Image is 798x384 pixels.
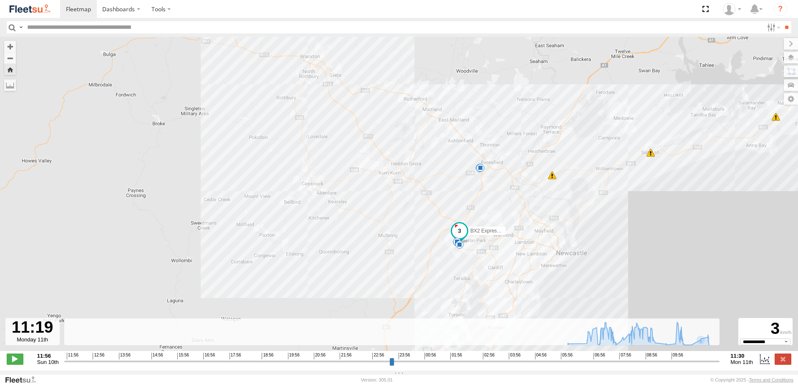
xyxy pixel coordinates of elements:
[784,93,798,105] label: Map Settings
[646,353,657,359] span: 08:56
[749,377,793,382] a: Terms and Conditions
[740,319,791,339] div: 3
[4,64,16,75] button: Zoom Home
[7,354,23,364] label: Play/Stop
[710,377,793,382] div: © Copyright 2025 -
[561,353,573,359] span: 05:56
[775,354,791,364] label: Close
[483,353,495,359] span: 02:56
[119,353,131,359] span: 13:56
[18,21,24,33] label: Search Query
[152,353,163,359] span: 14:56
[37,359,59,365] span: Sun 10th Aug 2025
[774,3,787,16] i: ?
[730,359,753,365] span: Mon 11th Aug 2025
[67,353,78,359] span: 11:56
[450,353,462,359] span: 01:56
[399,353,410,359] span: 23:56
[720,3,744,15] div: Ben McLennan
[372,353,384,359] span: 22:56
[262,353,273,359] span: 18:56
[4,79,16,91] label: Measure
[672,353,683,359] span: 09:56
[340,353,351,359] span: 21:56
[764,21,782,33] label: Search Filter Options
[5,376,43,384] a: Visit our Website
[4,41,16,52] button: Zoom in
[177,353,189,359] span: 15:56
[8,3,52,15] img: fleetsu-logo-horizontal.svg
[535,353,547,359] span: 04:56
[288,353,300,359] span: 19:56
[37,353,59,359] strong: 11:56
[619,353,631,359] span: 07:56
[4,52,16,64] button: Zoom out
[509,353,520,359] span: 03:56
[93,353,104,359] span: 12:56
[314,353,326,359] span: 20:56
[730,353,753,359] strong: 11:30
[361,377,393,382] div: Version: 305.01
[203,353,215,359] span: 16:56
[593,353,605,359] span: 06:56
[230,353,241,359] span: 17:56
[470,228,508,234] span: BX2 Express Ute
[424,353,436,359] span: 00:56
